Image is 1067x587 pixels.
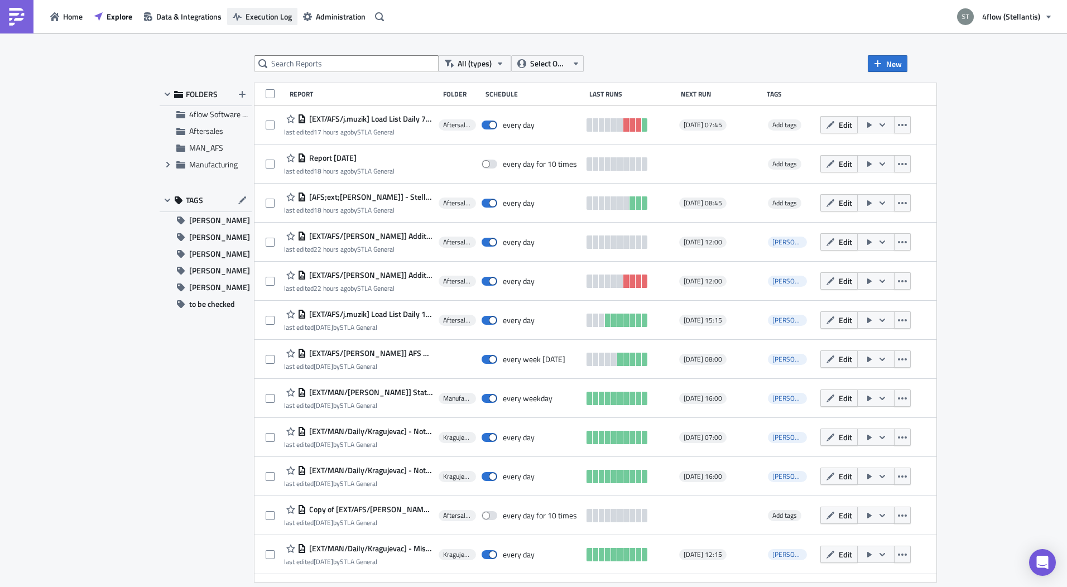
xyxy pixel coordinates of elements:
[767,90,816,98] div: Tags
[684,238,722,247] span: [DATE] 12:00
[772,432,824,442] span: [PERSON_NAME]
[768,393,807,404] span: h.eipert
[63,11,83,22] span: Home
[160,246,252,262] button: [PERSON_NAME]
[189,125,223,137] span: Aftersales
[439,55,511,72] button: All (types)
[160,229,252,246] button: [PERSON_NAME]
[107,11,132,22] span: Explore
[950,4,1059,29] button: 4flow (Stellantis)
[443,316,472,325] span: Aftersales
[684,550,722,559] span: [DATE] 12:15
[314,361,333,372] time: 2025-08-29T11:22:46Z
[886,58,902,70] span: New
[503,315,535,325] div: every day
[306,192,433,202] span: [AFS;ext;t.bilek] - Stellantis AFS Carrier Compliance Data DHL
[839,158,852,170] span: Edit
[45,8,88,25] a: Home
[189,212,250,229] span: [PERSON_NAME]
[458,57,492,70] span: All (types)
[768,198,801,209] span: Add tags
[503,471,535,482] div: every day
[503,432,535,442] div: every day
[768,158,801,170] span: Add tags
[314,439,333,450] time: 2025-07-05T07:15:13Z
[820,155,858,172] button: Edit
[768,119,801,131] span: Add tags
[503,276,535,286] div: every day
[306,426,433,436] span: [EXT/MAN/Daily/Kragujevac] - Not collected loads 07h
[284,401,433,410] div: last edited by STLA General
[284,128,433,136] div: last edited by STLA General
[443,199,472,208] span: Aftersales
[189,262,250,279] span: [PERSON_NAME]
[189,279,250,296] span: [PERSON_NAME]
[820,116,858,133] button: Edit
[443,511,472,520] span: Aftersales
[284,518,433,527] div: last edited by STLA General
[156,11,222,22] span: Data & Integrations
[820,233,858,251] button: Edit
[443,550,472,559] span: Kragujevac
[189,246,250,262] span: [PERSON_NAME]
[868,55,907,72] button: New
[820,429,858,446] button: Edit
[820,194,858,211] button: Edit
[772,119,797,130] span: Add tags
[768,549,807,560] span: i.villaverde
[306,504,433,514] span: Copy of [EXT/AFS/t.trnka] AFS LPM Raw Data
[772,354,824,364] span: [PERSON_NAME]
[160,262,252,279] button: [PERSON_NAME]
[306,543,433,554] span: [EXT/MAN/Daily/Kragujevac] - Missing pickup KPI
[306,231,433,241] span: [EXT/AFS/n.schnier] Additional Return TOs Rivalta
[772,549,824,560] span: [PERSON_NAME]
[186,89,218,99] span: FOLDERS
[768,432,807,443] span: i.villaverde
[284,440,433,449] div: last edited by STLA General
[314,283,350,293] time: 2025-09-01T09:01:34Z
[284,362,433,371] div: last edited by STLA General
[503,393,552,403] div: every weekday
[839,548,852,560] span: Edit
[820,272,858,290] button: Edit
[443,394,472,403] span: Manufacturing
[772,393,824,403] span: [PERSON_NAME]
[768,315,807,326] span: t.bilek
[189,229,250,246] span: [PERSON_NAME]
[684,433,722,442] span: [DATE] 07:00
[443,277,472,286] span: Aftersales
[839,314,852,326] span: Edit
[772,315,824,325] span: [PERSON_NAME]
[160,212,252,229] button: [PERSON_NAME]
[503,511,577,521] div: every day for 10 times
[443,472,472,481] span: Kragujevac
[768,354,807,365] span: n.schnier
[314,244,350,254] time: 2025-09-01T09:04:21Z
[227,8,297,25] a: Execution Log
[443,90,480,98] div: Folder
[8,8,26,26] img: PushMetrics
[684,472,722,481] span: [DATE] 16:00
[314,127,350,137] time: 2025-09-01T13:32:53Z
[772,198,797,208] span: Add tags
[820,507,858,524] button: Edit
[284,557,433,566] div: last edited by STLA General
[314,400,333,411] time: 2025-08-21T07:34:05Z
[138,8,227,25] button: Data & Integrations
[297,8,371,25] button: Administration
[290,90,437,98] div: Report
[530,57,568,70] span: Select Owner
[486,90,584,98] div: Schedule
[589,90,675,98] div: Last Runs
[772,471,824,482] span: [PERSON_NAME]
[284,323,433,331] div: last edited by STLA General
[306,114,433,124] span: [EXT/AFS/j.muzik] Load List Daily 7:15 - Operational GEFCO FR
[284,167,395,175] div: last edited by STLA General
[306,153,357,163] span: Report 2025-09-01
[839,275,852,287] span: Edit
[768,510,801,521] span: Add tags
[186,195,203,205] span: TAGS
[684,316,722,325] span: [DATE] 15:15
[314,517,333,528] time: 2025-06-27T08:48:50Z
